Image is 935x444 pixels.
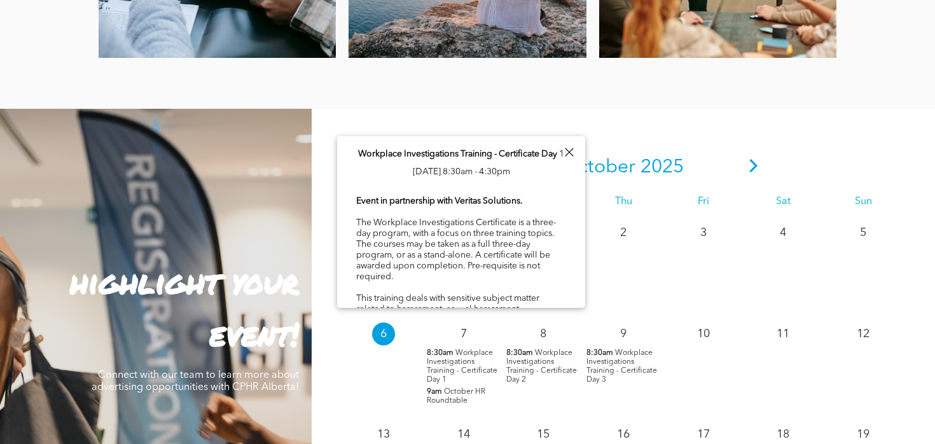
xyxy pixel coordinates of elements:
[692,221,715,244] p: 3
[413,167,510,176] span: [DATE] 8:30am - 4:30pm
[823,196,903,208] div: Sun
[452,323,475,345] p: 7
[532,323,555,345] p: 8
[772,221,794,244] p: 4
[427,349,497,384] span: Workplace Investigations Training - Certificate Day 1
[772,323,794,345] p: 11
[358,149,564,158] span: Workplace Investigations Training - Certificate Day 1
[506,349,577,384] span: Workplace Investigations Training - Certificate Day 2
[506,349,533,357] span: 8:30am
[612,221,635,244] p: 2
[562,158,635,177] span: October
[427,388,485,405] span: October HR Roundtable
[641,158,684,177] span: 2025
[427,349,454,357] span: 8:30am
[663,196,744,208] div: Fri
[852,323,875,345] p: 12
[356,197,523,205] b: Event in partnership with Veritas Solutions.
[586,349,657,384] span: Workplace Investigations Training - Certificate Day 3
[372,323,395,345] p: 6
[852,221,875,244] p: 5
[70,259,299,356] strong: highlight your event!
[744,196,824,208] div: Sat
[612,323,635,345] p: 9
[92,370,299,392] span: Connect with our team to learn more about advertising opportunities with CPHR Alberta!
[586,349,613,357] span: 8:30am
[427,387,442,396] span: 9am
[583,196,663,208] div: Thu
[692,323,715,345] p: 10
